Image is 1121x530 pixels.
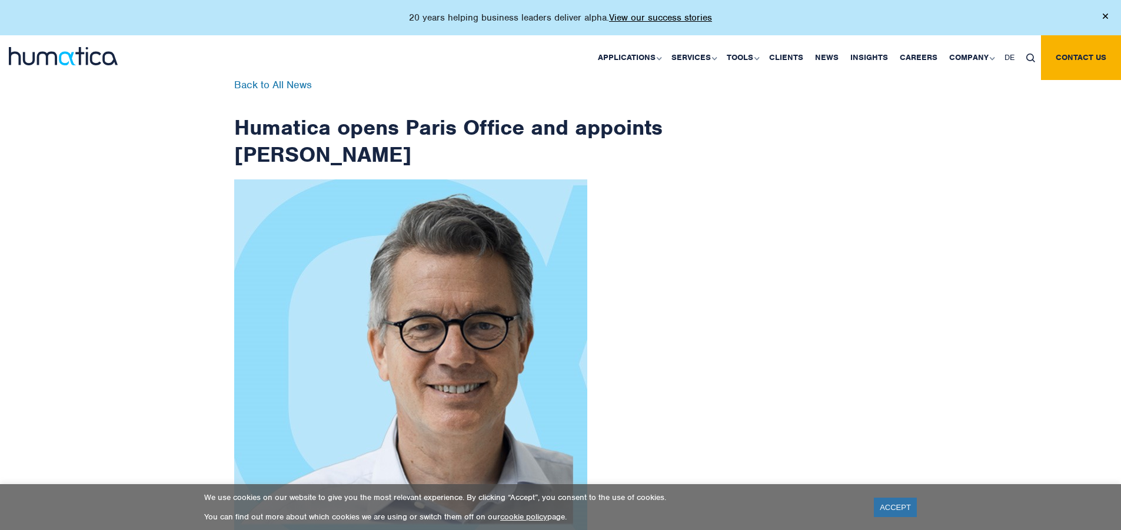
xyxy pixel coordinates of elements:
h1: Humatica opens Paris Office and appoints [PERSON_NAME] [234,80,664,168]
a: ACCEPT [874,498,917,517]
p: You can find out more about which cookies we are using or switch them off on our page. [204,512,859,522]
img: logo [9,47,118,65]
a: Back to All News [234,78,312,91]
img: search_icon [1026,54,1035,62]
span: DE [1004,52,1014,62]
p: We use cookies on our website to give you the most relevant experience. By clicking “Accept”, you... [204,492,859,502]
a: Tools [721,35,763,80]
a: Company [943,35,999,80]
a: Contact us [1041,35,1121,80]
a: Applications [592,35,666,80]
a: News [809,35,844,80]
a: Careers [894,35,943,80]
a: Services [666,35,721,80]
a: DE [999,35,1020,80]
a: Insights [844,35,894,80]
p: 20 years helping business leaders deliver alpha. [409,12,712,24]
a: cookie policy [500,512,547,522]
a: Clients [763,35,809,80]
a: View our success stories [609,12,712,24]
